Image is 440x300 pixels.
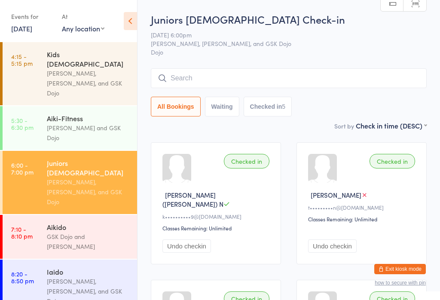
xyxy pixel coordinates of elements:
a: 4:15 -5:15 pmKids [DEMOGRAPHIC_DATA][PERSON_NAME], [PERSON_NAME], and GSK Dojo [3,42,137,105]
div: 5 [282,103,285,110]
span: [PERSON_NAME], [PERSON_NAME], and GSK Dojo [151,39,413,48]
div: Aiki-Fitness [47,113,130,123]
a: 6:00 -7:00 pmJuniors [DEMOGRAPHIC_DATA][PERSON_NAME], [PERSON_NAME], and GSK Dojo [3,151,137,214]
div: k••••••••••9@[DOMAIN_NAME] [162,213,272,220]
div: [PERSON_NAME], [PERSON_NAME], and GSK Dojo [47,68,130,98]
input: Search [151,68,427,88]
div: Iaido [47,267,130,276]
div: Checked in [224,154,269,168]
time: 4:15 - 5:15 pm [11,53,33,67]
div: At [62,9,104,24]
button: Exit kiosk mode [374,264,426,274]
button: how to secure with pin [375,280,426,286]
div: Check in time (DESC) [356,121,427,130]
button: Undo checkin [162,239,211,253]
div: Events for [11,9,53,24]
a: [DATE] [11,24,32,33]
time: 7:10 - 8:10 pm [11,226,33,239]
span: [DATE] 6:00pm [151,31,413,39]
div: Classes Remaining: Unlimited [308,215,418,223]
button: All Bookings [151,97,201,116]
div: [PERSON_NAME] and GSK Dojo [47,123,130,143]
div: Any location [62,24,104,33]
div: [PERSON_NAME], [PERSON_NAME], and GSK Dojo [47,177,130,207]
button: Checked in5 [244,97,292,116]
div: Juniors [DEMOGRAPHIC_DATA] [47,158,130,177]
button: Waiting [205,97,239,116]
div: GSK Dojo and [PERSON_NAME] [47,232,130,251]
div: Checked in [370,154,415,168]
button: Undo checkin [308,239,357,253]
a: 5:30 -6:30 pmAiki-Fitness[PERSON_NAME] and GSK Dojo [3,106,137,150]
label: Sort by [334,122,354,130]
div: Aikido [47,222,130,232]
span: [PERSON_NAME] ([PERSON_NAME]) N [162,190,223,208]
div: Kids [DEMOGRAPHIC_DATA] [47,49,130,68]
a: 7:10 -8:10 pmAikidoGSK Dojo and [PERSON_NAME] [3,215,137,259]
div: Classes Remaining: Unlimited [162,224,272,232]
span: Dojo [151,48,427,56]
time: 6:00 - 7:00 pm [11,162,34,175]
h2: Juniors [DEMOGRAPHIC_DATA] Check-in [151,12,427,26]
div: t•••••••••n@[DOMAIN_NAME] [308,204,418,211]
time: 5:30 - 6:30 pm [11,117,34,131]
time: 8:20 - 8:50 pm [11,270,34,284]
span: [PERSON_NAME] [311,190,361,199]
